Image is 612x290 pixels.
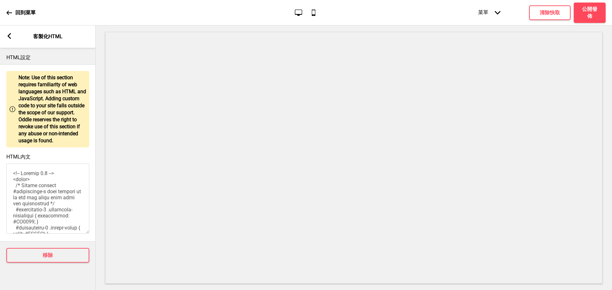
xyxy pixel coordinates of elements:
[43,252,53,259] h4: 移除
[580,6,599,20] h4: 公開發佈
[6,154,31,160] label: HTML內文
[529,5,571,20] button: 清除快取
[6,54,89,61] p: HTML設定
[540,9,560,16] h4: 清除快取
[33,33,62,40] p: 客製化HTML
[15,9,36,16] p: 回到菜單
[574,3,606,23] button: 公開發佈
[472,3,507,22] div: 菜單
[6,248,89,263] button: 移除
[6,164,89,234] textarea: <!-- Loremip 0.8 --> <dolor> /* Sitame consect #adipiscinge-s doei tempori ut la etd mag aliqu en...
[18,74,86,144] p: Note: Use of this section requires familiarity of web languages such as HTML and JavaScript. Addi...
[6,4,36,21] a: 回到菜單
